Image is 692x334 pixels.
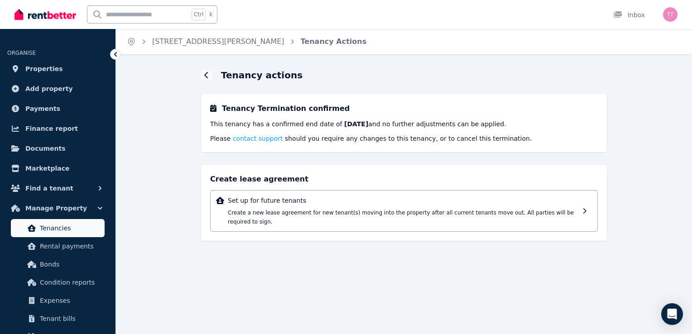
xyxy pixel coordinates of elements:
span: Documents [25,143,66,154]
span: Payments [25,103,60,114]
a: Expenses [11,291,105,310]
span: Condition reports [40,277,101,288]
a: Rental payments [11,237,105,255]
span: contact support [233,135,283,142]
a: Tenancy Actions [301,37,367,46]
span: ORGANISE [7,50,36,56]
a: Add property [7,80,108,98]
span: Rental payments [40,241,101,252]
div: Inbox [613,10,645,19]
img: Tracy Tadros [663,7,678,22]
p: This tenancy has a confirmed end date of and no further adjustments can be applied. [210,119,598,129]
span: Expenses [40,295,101,306]
a: Payments [7,100,108,118]
button: Find a tenant [7,179,108,197]
span: Tenancies [40,223,101,234]
a: Tenancies [11,219,105,237]
span: k [209,11,212,18]
img: RentBetter [14,8,76,21]
span: Properties [25,63,63,74]
a: [STREET_ADDRESS][PERSON_NAME] [152,37,284,46]
h4: Create lease agreement [210,174,598,185]
button: Manage Property [7,199,108,217]
a: Marketplace [7,159,108,177]
a: Set up for future tenantsCreate a new lease agreement for new tenant(s) moving into the property ... [210,190,598,232]
strong: [DATE] [344,120,368,128]
h4: Tenancy Termination confirmed [210,103,598,114]
h1: Tenancy actions [221,69,303,81]
span: Find a tenant [25,183,73,194]
span: Create a new lease agreement for new tenant(s) moving into the property after all current tenants... [228,210,574,225]
span: Tenant bills [40,313,101,324]
span: Finance report [25,123,78,134]
a: Finance report [7,119,108,138]
span: Add property [25,83,73,94]
div: Open Intercom Messenger [661,303,683,325]
span: Marketplace [25,163,69,174]
span: Bonds [40,259,101,270]
a: Bonds [11,255,105,273]
a: Tenant bills [11,310,105,328]
span: Manage Property [25,203,87,214]
nav: Breadcrumb [116,29,377,54]
p: Please should you require any changes to this tenancy, or to cancel this termination. [210,134,598,143]
span: Ctrl [192,9,206,20]
p: Set up for future tenants [228,196,579,205]
a: Properties [7,60,108,78]
a: Condition reports [11,273,105,291]
a: Documents [7,139,108,157]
